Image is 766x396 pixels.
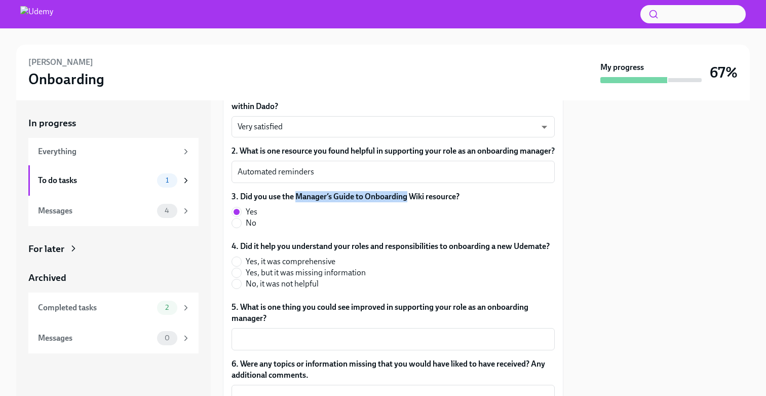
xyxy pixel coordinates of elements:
a: Completed tasks2 [28,293,199,323]
strong: My progress [600,62,644,73]
a: Archived [28,271,199,284]
div: To do tasks [38,175,153,186]
h6: [PERSON_NAME] [28,57,93,68]
label: 2. What is one resource you found helpful in supporting your role as an onboarding manager? [232,146,555,157]
span: 4 [159,207,175,214]
span: 2 [159,304,175,311]
span: Yes, it was comprehensive [246,256,335,267]
span: No, it was not helpful [246,278,319,290]
a: Everything [28,138,199,165]
img: Udemy [20,6,53,22]
a: Messages0 [28,323,199,353]
span: Yes, but it was missing information [246,267,366,278]
div: Messages [38,333,153,344]
label: 1. Overall, were you satisfied or dissatisfied with the preboarding tasks assigned to you within ... [232,90,555,112]
div: Completed tasks [38,302,153,313]
a: For later [28,242,199,256]
label: 4. Did it help you understand your roles and responsibilities to onboarding a new Udemate? [232,241,550,252]
label: 6. Were any topics or information missing that you would have liked to have received? Any additio... [232,358,555,381]
span: 0 [159,334,176,342]
div: Very satisfied [232,116,555,137]
a: In progress [28,117,199,130]
div: Messages [38,205,153,217]
h3: 67% [710,63,738,82]
textarea: Automated reminders [238,166,549,178]
h3: Onboarding [28,70,104,88]
div: Everything [38,146,177,157]
span: 1 [160,176,175,184]
a: Messages4 [28,196,199,226]
div: For later [28,242,64,256]
a: To do tasks1 [28,165,199,196]
label: 3. Did you use the Manager’s Guide to Onboarding Wiki resource? [232,191,459,202]
span: Yes [246,206,257,218]
label: 5. What is one thing you could see improved in supporting your role as an onboarding manager? [232,302,555,324]
span: No [246,218,256,229]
